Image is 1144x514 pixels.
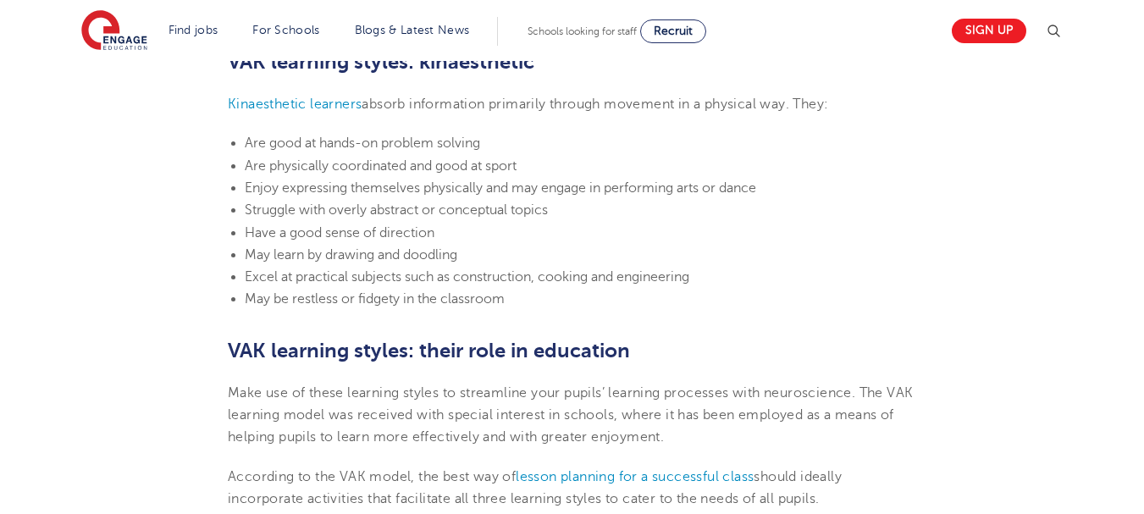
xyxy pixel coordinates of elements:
[245,158,517,174] span: Are physically coordinated and good at sport
[640,19,706,43] a: Recruit
[528,25,637,37] span: Schools looking for staff
[252,24,319,36] a: For Schools
[228,97,362,112] a: Kinaesthetic learners
[245,180,756,196] span: Enjoy expressing themselves physically and may engage in performing arts or dance
[355,24,470,36] a: Blogs & Latest News
[245,269,689,285] span: Excel at practical subjects such as construction, cooking and engineering
[245,291,505,307] span: May be restless or fidgety in the classroom
[245,247,457,263] span: May learn by drawing and doodling
[516,469,754,484] a: lesson planning for a successful class
[245,202,548,218] span: Struggle with overly abstract or conceptual topics
[81,10,147,53] img: Engage Education
[228,385,913,445] span: Make use of these learning styles to streamline your pupils’ learning processes with neuroscience...
[362,97,828,112] span: absorb information primarily through movement in a physical way. They:
[952,19,1026,43] a: Sign up
[245,135,480,151] span: Are good at hands-on problem solving
[654,25,693,37] span: Recruit
[228,469,842,506] span: should ideally incorporate activities that facilitate all three learning styles to cater to the n...
[245,225,434,240] span: Have a good sense of direction
[228,339,630,362] b: VAK learning styles: their role in education
[228,469,516,484] span: According to the VAK model, the best way of
[169,24,218,36] a: Find jobs
[228,50,534,74] b: VAK learning styles: kinaesthetic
